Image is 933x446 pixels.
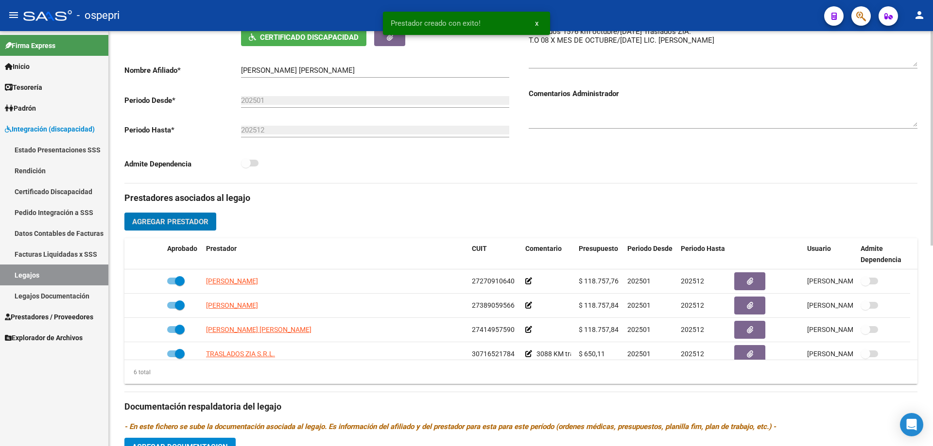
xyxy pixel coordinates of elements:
[535,19,538,28] span: x
[5,124,95,134] span: Integración (discapacidad)
[677,238,730,270] datatable-header-cell: Periodo Hasta
[5,332,83,343] span: Explorador de Archivos
[5,61,30,72] span: Inicio
[124,191,917,205] h3: Prestadores asociados al legajo
[681,277,704,285] span: 202512
[579,350,605,358] span: $ 650,11
[124,159,241,169] p: Admite Dependencia
[527,15,546,32] button: x
[807,277,883,285] span: [PERSON_NAME] [DATE]
[623,238,677,270] datatable-header-cell: Periodo Desde
[627,245,673,252] span: Periodo Desde
[163,238,202,270] datatable-header-cell: Aprobado
[241,28,366,46] button: Certificado Discapacidad
[391,18,481,28] span: Prestador creado con exito!
[807,301,883,309] span: [PERSON_NAME] [DATE]
[206,326,311,333] span: [PERSON_NAME] [PERSON_NAME]
[472,326,515,333] span: 27414957590
[803,238,857,270] datatable-header-cell: Usuario
[5,103,36,114] span: Padrón
[5,40,55,51] span: Firma Express
[529,88,917,99] h3: Comentarios Administrador
[472,301,515,309] span: 27389059566
[579,245,618,252] span: Presupuesto
[579,301,619,309] span: $ 118.757,84
[472,350,515,358] span: 30716521784
[206,277,258,285] span: [PERSON_NAME]
[575,238,623,270] datatable-header-cell: Presupuesto
[627,350,651,358] span: 202501
[124,65,241,76] p: Nombre Afiliado
[525,245,562,252] span: Comentario
[124,422,776,431] i: - En este fichero se sube la documentación asociada al legajo. Es información del afiliado y del ...
[681,326,704,333] span: 202512
[536,350,638,358] span: 3088 KM traslados marzo/[DATE]
[472,245,487,252] span: CUIT
[206,245,237,252] span: Prestador
[807,350,883,358] span: [PERSON_NAME] [DATE]
[124,95,241,106] p: Periodo Desde
[167,245,197,252] span: Aprobado
[202,238,468,270] datatable-header-cell: Prestador
[579,277,619,285] span: $ 118.757,76
[8,9,19,21] mat-icon: menu
[206,350,275,358] span: TRASLADOS ZIA S.R.L.
[124,400,917,413] h3: Documentación respaldatoria del legajo
[579,326,619,333] span: $ 118.757,84
[521,238,575,270] datatable-header-cell: Comentario
[900,413,923,436] div: Open Intercom Messenger
[5,82,42,93] span: Tesorería
[77,5,120,26] span: - ospepri
[807,245,831,252] span: Usuario
[206,301,258,309] span: [PERSON_NAME]
[681,301,704,309] span: 202512
[124,125,241,135] p: Periodo Hasta
[124,367,151,378] div: 6 total
[681,245,725,252] span: Periodo Hasta
[861,245,901,264] span: Admite Dependencia
[472,277,515,285] span: 27270910640
[627,326,651,333] span: 202501
[627,277,651,285] span: 202501
[132,217,208,226] span: Agregar Prestador
[260,33,359,42] span: Certificado Discapacidad
[914,9,925,21] mat-icon: person
[5,312,93,322] span: Prestadores / Proveedores
[681,350,704,358] span: 202512
[627,301,651,309] span: 202501
[468,238,521,270] datatable-header-cell: CUIT
[807,326,883,333] span: [PERSON_NAME] [DATE]
[124,213,216,231] button: Agregar Prestador
[857,238,910,270] datatable-header-cell: Admite Dependencia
